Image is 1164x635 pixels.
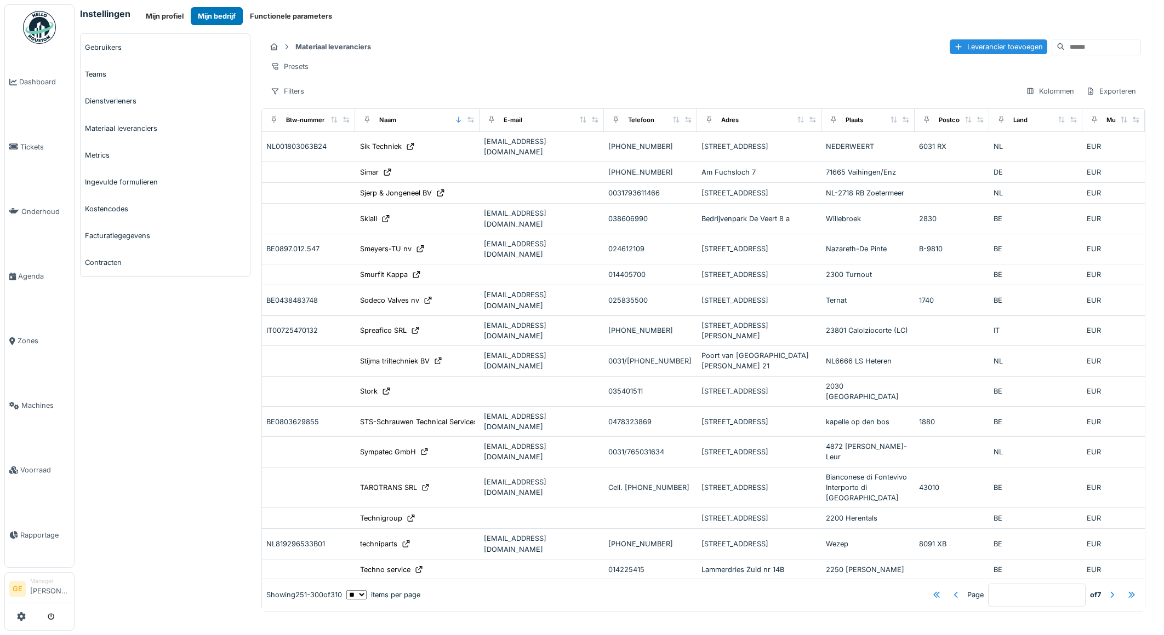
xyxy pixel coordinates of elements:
[360,244,412,254] div: Smeyers-TU nv
[919,141,985,152] div: 6031 RX
[21,206,70,217] span: Onderhoud
[826,244,910,254] div: Nazareth-De Pinte
[608,188,693,198] div: 0031793611466
[9,577,70,603] a: GE Manager[PERSON_NAME]
[1087,447,1140,457] div: EUR
[919,295,985,305] div: 1740
[484,350,600,371] div: [EMAIL_ADDRESS][DOMAIN_NAME]
[994,564,1078,575] div: BE
[5,179,74,244] a: Onderhoud
[18,271,70,281] span: Agenda
[5,50,74,114] a: Dashboard
[701,386,817,396] div: [STREET_ADDRESS]
[826,141,910,152] div: NEDERWEERT
[608,141,693,152] div: [PHONE_NUMBER]
[81,88,250,114] a: Dienstverleners
[20,142,70,152] span: Tickets
[994,417,1078,427] div: BE
[701,320,817,341] div: [STREET_ADDRESS][PERSON_NAME]
[484,320,600,341] div: [EMAIL_ADDRESS][DOMAIN_NAME]
[701,141,817,152] div: [STREET_ADDRESS]
[701,513,817,523] div: [STREET_ADDRESS]
[1087,244,1140,254] div: EUR
[701,350,817,371] div: Poort van [GEOGRAPHIC_DATA][PERSON_NAME] 21
[994,244,1078,254] div: BE
[1106,116,1146,125] div: Munteenheid
[379,116,396,125] div: Naam
[701,539,817,549] div: [STREET_ADDRESS]
[81,222,250,249] a: Facturatiegegevens
[5,114,74,179] a: Tickets
[950,39,1047,54] div: Leverancier toevoegen
[1087,564,1140,575] div: EUR
[139,7,191,25] a: Mijn profiel
[608,295,693,305] div: 025835500
[701,269,817,280] div: [STREET_ADDRESS]
[994,295,1078,305] div: BE
[5,309,74,373] a: Zones
[286,116,324,125] div: Btw-nummer
[1087,386,1140,396] div: EUR
[1087,482,1140,493] div: EUR
[484,136,600,157] div: [EMAIL_ADDRESS][DOMAIN_NAME]
[608,482,693,493] div: Cell. [PHONE_NUMBER]
[80,9,130,19] h6: Instellingen
[994,447,1078,457] div: NL
[360,269,408,280] div: Smurfit Kappa
[994,213,1078,224] div: BE
[1087,325,1140,336] div: EUR
[608,564,693,575] div: 014225415
[360,417,477,427] div: STS-Schrauwen Technical Services
[608,167,693,177] div: [PHONE_NUMBER]
[846,116,863,125] div: Plaats
[826,325,910,336] div: 23801 Calolziocorte (LC)
[346,590,420,600] div: items per page
[701,417,817,427] div: [STREET_ADDRESS]
[504,116,522,125] div: E-mail
[484,533,600,554] div: [EMAIL_ADDRESS][DOMAIN_NAME]
[81,195,250,222] a: Kostencodes
[81,249,250,276] a: Contracten
[967,590,984,600] div: Page
[1087,295,1140,305] div: EUR
[608,356,693,366] div: 0031/[PHONE_NUMBER]
[919,213,985,224] div: 2830
[191,7,243,25] button: Mijn bedrijf
[1087,188,1140,198] div: EUR
[1087,513,1140,523] div: EUR
[484,441,600,462] div: [EMAIL_ADDRESS][DOMAIN_NAME]
[826,441,910,462] div: 4872 [PERSON_NAME]-Leur
[1087,167,1140,177] div: EUR
[1087,269,1140,280] div: EUR
[266,83,309,99] div: Filters
[360,141,402,152] div: Sik Techniek
[266,141,351,152] div: NL001803063B24
[5,244,74,308] a: Agenda
[608,447,693,457] div: 0031/765031634
[701,167,817,177] div: Am Fuchsloch 7
[994,386,1078,396] div: BE
[1021,83,1079,99] div: Kolommen
[81,61,250,88] a: Teams
[994,167,1078,177] div: DE
[266,417,351,427] div: BE0803629855
[994,141,1078,152] div: NL
[484,208,600,229] div: [EMAIL_ADDRESS][DOMAIN_NAME]
[1090,590,1101,600] strong: of 7
[360,564,410,575] div: Techno service
[243,7,339,25] a: Functionele parameters
[1087,417,1140,427] div: EUR
[826,295,910,305] div: Ternat
[994,188,1078,198] div: NL
[826,167,910,177] div: 71665 Vaihingen/Enz
[20,465,70,475] span: Voorraad
[1087,213,1140,224] div: EUR
[1087,141,1140,152] div: EUR
[20,530,70,540] span: Rapportage
[994,513,1078,523] div: BE
[994,356,1078,366] div: NL
[23,11,56,44] img: Badge_color-CXgf-gQk.svg
[701,244,817,254] div: [STREET_ADDRESS]
[919,417,985,427] div: 1880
